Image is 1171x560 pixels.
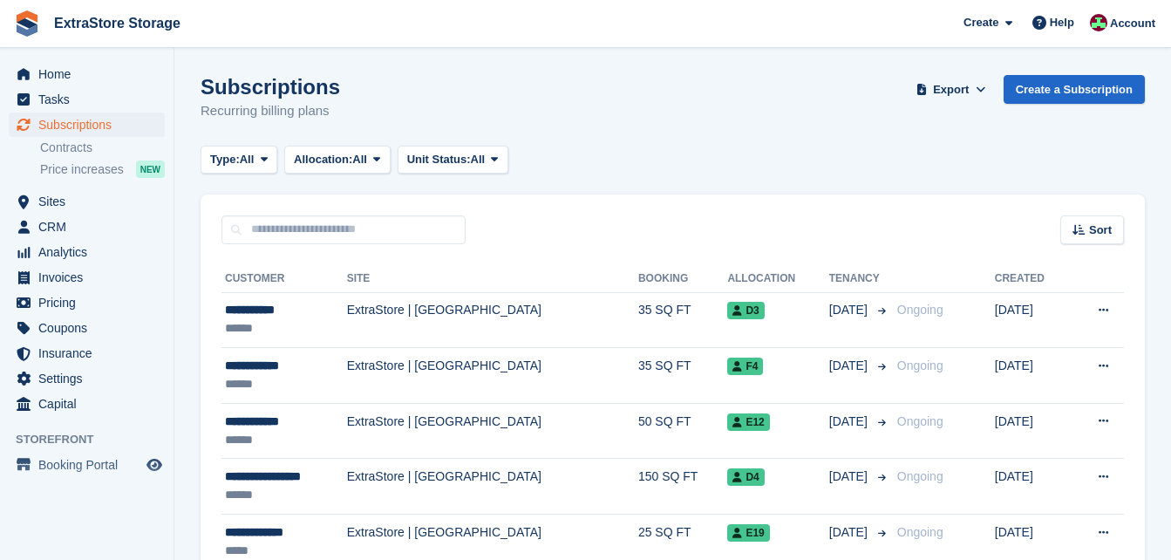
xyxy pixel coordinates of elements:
[897,303,943,317] span: Ongoing
[38,316,143,340] span: Coupons
[829,413,871,431] span: [DATE]
[201,101,340,121] p: Recurring billing plans
[727,413,769,431] span: E12
[471,151,486,168] span: All
[352,151,367,168] span: All
[38,453,143,477] span: Booking Portal
[347,348,638,404] td: ExtraStore | [GEOGRAPHIC_DATA]
[897,525,943,539] span: Ongoing
[829,523,871,542] span: [DATE]
[9,453,165,477] a: menu
[9,392,165,416] a: menu
[347,403,638,459] td: ExtraStore | [GEOGRAPHIC_DATA]
[40,140,165,156] a: Contracts
[1110,15,1155,32] span: Account
[16,431,174,448] span: Storefront
[913,75,990,104] button: Export
[9,290,165,315] a: menu
[9,240,165,264] a: menu
[638,292,727,348] td: 35 SQ FT
[398,146,508,174] button: Unit Status: All
[829,468,871,486] span: [DATE]
[9,62,165,86] a: menu
[40,161,124,178] span: Price increases
[727,265,828,293] th: Allocation
[40,160,165,179] a: Price increases NEW
[347,292,638,348] td: ExtraStore | [GEOGRAPHIC_DATA]
[38,215,143,239] span: CRM
[9,87,165,112] a: menu
[9,316,165,340] a: menu
[38,341,143,365] span: Insurance
[1004,75,1145,104] a: Create a Subscription
[294,151,352,168] span: Allocation:
[201,75,340,99] h1: Subscriptions
[829,265,890,293] th: Tenancy
[38,189,143,214] span: Sites
[1050,14,1074,31] span: Help
[638,459,727,515] td: 150 SQ FT
[38,392,143,416] span: Capital
[38,113,143,137] span: Subscriptions
[38,265,143,290] span: Invoices
[638,348,727,404] td: 35 SQ FT
[995,292,1070,348] td: [DATE]
[1089,222,1112,239] span: Sort
[38,290,143,315] span: Pricing
[727,524,769,542] span: E19
[963,14,998,31] span: Create
[9,215,165,239] a: menu
[829,301,871,319] span: [DATE]
[38,62,143,86] span: Home
[995,403,1070,459] td: [DATE]
[995,459,1070,515] td: [DATE]
[347,265,638,293] th: Site
[201,146,277,174] button: Type: All
[284,146,391,174] button: Allocation: All
[38,366,143,391] span: Settings
[9,189,165,214] a: menu
[407,151,471,168] span: Unit Status:
[9,113,165,137] a: menu
[144,454,165,475] a: Preview store
[897,469,943,483] span: Ongoing
[995,265,1070,293] th: Created
[47,9,187,38] a: ExtraStore Storage
[136,160,165,178] div: NEW
[9,341,165,365] a: menu
[638,403,727,459] td: 50 SQ FT
[727,468,764,486] span: D4
[727,358,763,375] span: F4
[38,240,143,264] span: Analytics
[347,459,638,515] td: ExtraStore | [GEOGRAPHIC_DATA]
[995,348,1070,404] td: [DATE]
[9,265,165,290] a: menu
[933,81,969,99] span: Export
[14,10,40,37] img: stora-icon-8386f47178a22dfd0bd8f6a31ec36ba5ce8667c1dd55bd0f319d3a0aa187defe.svg
[1090,14,1107,31] img: Chelsea Parker
[221,265,347,293] th: Customer
[240,151,255,168] span: All
[829,357,871,375] span: [DATE]
[897,359,943,372] span: Ongoing
[897,414,943,428] span: Ongoing
[210,151,240,168] span: Type:
[9,366,165,391] a: menu
[38,87,143,112] span: Tasks
[727,302,764,319] span: D3
[638,265,727,293] th: Booking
